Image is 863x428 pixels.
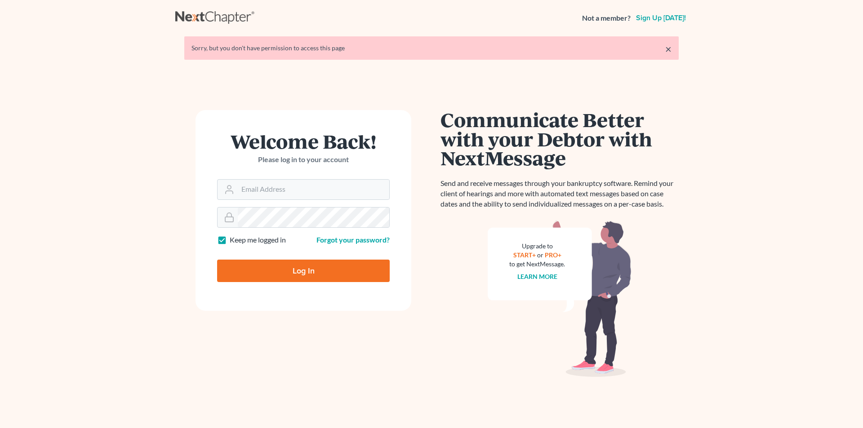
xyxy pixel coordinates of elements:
a: Forgot your password? [316,235,390,244]
strong: Not a member? [582,13,631,23]
a: PRO+ [545,251,561,259]
span: or [537,251,543,259]
a: × [665,44,672,54]
h1: Welcome Back! [217,132,390,151]
h1: Communicate Better with your Debtor with NextMessage [440,110,679,168]
div: Sorry, but you don't have permission to access this page [191,44,672,53]
p: Please log in to your account [217,154,390,165]
div: to get NextMessage. [509,260,565,269]
div: Upgrade to [509,242,565,251]
a: START+ [513,251,536,259]
input: Email Address [238,180,389,199]
a: Learn more [517,273,557,280]
a: Sign up [DATE]! [634,14,688,22]
img: nextmessage_bg-59042aed3d76b12b5cd301f8e5b87938c9018125f34e5fa2b7a6b67550977c72.svg [488,220,632,377]
label: Keep me logged in [230,235,286,245]
p: Send and receive messages through your bankruptcy software. Remind your client of hearings and mo... [440,178,679,209]
input: Log In [217,260,390,282]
